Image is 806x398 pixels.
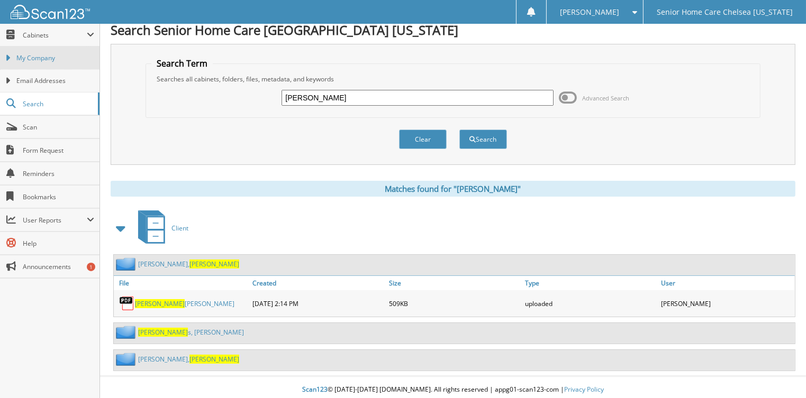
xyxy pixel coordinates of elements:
[753,347,806,398] iframe: Chat Widget
[23,216,87,225] span: User Reports
[386,293,522,314] div: 509KB
[23,99,93,108] span: Search
[189,355,239,364] span: [PERSON_NAME]
[659,293,795,314] div: [PERSON_NAME]
[116,326,138,339] img: folder2.png
[23,262,94,271] span: Announcements
[87,263,95,271] div: 1
[459,129,507,149] button: Search
[250,293,386,314] div: [DATE] 2:14 PM
[151,75,755,84] div: Searches all cabinets, folders, files, metadata, and keywords
[560,9,619,15] span: [PERSON_NAME]
[16,76,94,86] span: Email Addresses
[250,276,386,290] a: Created
[11,5,90,19] img: scan123-logo-white.svg
[23,239,94,248] span: Help
[399,129,447,149] button: Clear
[522,276,658,290] a: Type
[116,353,138,366] img: folder2.png
[138,328,188,337] span: [PERSON_NAME]
[138,355,239,364] a: [PERSON_NAME],[PERSON_NAME]
[16,53,94,63] span: My Company
[583,94,630,102] span: Advanced Search
[132,207,188,249] a: Client
[522,293,658,314] div: uploaded
[23,146,94,155] span: Form Request
[151,58,213,69] legend: Search Term
[189,260,239,269] span: [PERSON_NAME]
[135,299,234,308] a: [PERSON_NAME][PERSON_NAME]
[119,295,135,311] img: PDF.png
[116,257,138,271] img: folder2.png
[657,9,793,15] span: Senior Home Care Chelsea [US_STATE]
[302,385,328,394] span: Scan123
[564,385,604,394] a: Privacy Policy
[23,192,94,201] span: Bookmarks
[171,224,188,233] span: Client
[23,169,94,178] span: Reminders
[111,21,795,39] h1: Search Senior Home Care [GEOGRAPHIC_DATA] [US_STATE]
[659,276,795,290] a: User
[135,299,185,308] span: [PERSON_NAME]
[138,260,239,269] a: [PERSON_NAME],[PERSON_NAME]
[23,31,87,40] span: Cabinets
[114,276,250,290] a: File
[23,123,94,132] span: Scan
[386,276,522,290] a: Size
[111,181,795,197] div: Matches found for "[PERSON_NAME]"
[138,328,244,337] a: [PERSON_NAME]s, [PERSON_NAME]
